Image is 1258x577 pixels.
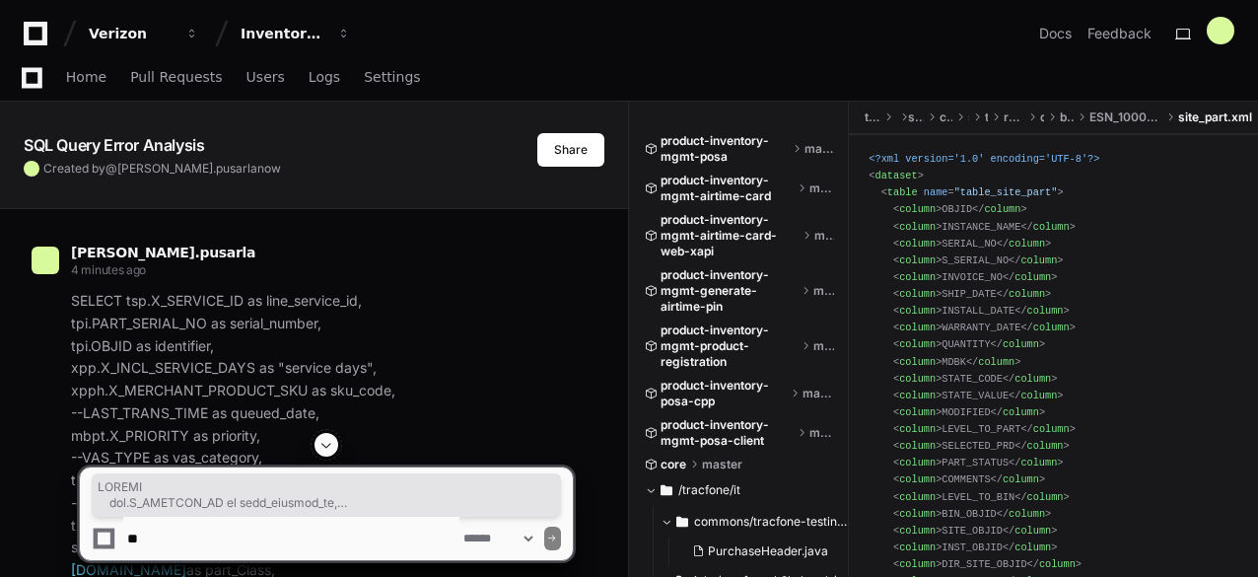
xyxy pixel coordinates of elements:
span: dataset [875,170,918,181]
span: table [887,186,918,198]
span: Created by [43,161,281,177]
span: < > [893,423,942,435]
span: </ > [1020,322,1075,333]
span: cbo-v2 [940,109,951,125]
span: "table_site_part" [954,186,1058,198]
span: < > [893,203,942,215]
span: name [924,186,948,198]
span: </ > [1020,221,1075,233]
span: Pull Requests [130,71,222,83]
a: Home [66,55,106,101]
a: Pull Requests [130,55,222,101]
span: product-inventory-mgmt-generate-airtime-pin [661,267,798,315]
span: resources [1004,109,1024,125]
span: column [1033,423,1070,435]
span: master [809,180,834,196]
span: column [899,221,936,233]
span: column [899,203,936,215]
span: tracfone [865,109,880,125]
span: ESN_100000000000001056 [1089,109,1162,125]
a: Settings [364,55,420,101]
span: </ > [966,356,1020,368]
span: </ > [1020,423,1075,435]
span: column [899,271,936,283]
span: < > [893,254,942,266]
span: </ > [997,288,1051,300]
span: < > [893,322,942,333]
span: column [899,390,936,401]
span: column [899,322,936,333]
span: column [899,254,936,266]
span: bundles [1060,109,1074,125]
a: Docs [1039,24,1072,43]
span: Settings [364,71,420,83]
span: column [1027,305,1064,317]
span: < > [893,338,942,350]
span: < > [893,271,942,283]
div: Inventory Management [241,24,325,43]
span: column [899,305,936,317]
span: [PERSON_NAME].pusarla [71,245,255,260]
span: column [1003,406,1039,418]
div: Verizon [89,24,174,43]
span: master [813,338,834,354]
span: master [814,228,834,244]
span: < > [893,406,942,418]
span: column [1009,288,1045,300]
span: test [985,109,988,125]
span: column [899,338,936,350]
button: Verizon [81,16,207,51]
span: services [908,109,925,125]
span: < > [893,221,942,233]
span: master [809,425,835,441]
button: Share [537,133,604,167]
span: < > [893,305,942,317]
app-text-character-animate: SQL Query Error Analysis [24,135,204,155]
span: LOREMI dol.S_AMETCON_AD el sedd_eiusmod_te, inc.UTLA_ETDOLO_MA al enimad_minimv, qui.NOSTR ex ull... [98,479,555,511]
span: @ [105,161,117,176]
span: column [1033,322,1070,333]
span: column [1009,238,1045,250]
span: product-inventory-mgmt-airtime-card-web-xapi [661,212,799,259]
span: product-inventory-posa-cpp [661,378,787,409]
span: now [257,161,281,176]
span: column [899,406,936,418]
button: Feedback [1087,24,1152,43]
span: product-inventory-mgmt-posa-client [661,417,794,449]
span: product-inventory-mgmt-posa [661,133,789,165]
span: </ > [1009,254,1063,266]
span: column [1020,254,1057,266]
span: column [899,238,936,250]
a: Logs [309,55,340,101]
span: <?xml version='1.0' encoding='UTF-8'?> [869,153,1099,165]
span: column [1014,271,1051,283]
span: column [899,288,936,300]
span: </ > [991,406,1045,418]
span: product-inventory-mgmt-product-registration [661,323,798,370]
span: site_part.xml [1178,109,1252,125]
span: < = > [881,186,1064,198]
button: Inventory Management [233,16,359,51]
span: master [804,141,834,157]
span: < > [893,356,942,368]
span: </ > [997,238,1051,250]
span: column [899,356,936,368]
span: < > [869,170,923,181]
span: column [899,373,936,385]
span: column [1033,221,1070,233]
a: Users [246,55,285,101]
span: column [1014,373,1051,385]
span: column [978,356,1014,368]
span: master [803,386,834,401]
span: < > [893,238,942,250]
span: column [984,203,1020,215]
span: </ > [972,203,1026,215]
span: </ > [1014,305,1069,317]
span: master [813,283,834,299]
span: [PERSON_NAME].pusarla [117,161,257,176]
span: data [1040,109,1044,125]
span: </ > [1003,271,1057,283]
span: product-inventory-mgmt-airtime-card [661,173,794,204]
span: 4 minutes ago [71,262,146,277]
